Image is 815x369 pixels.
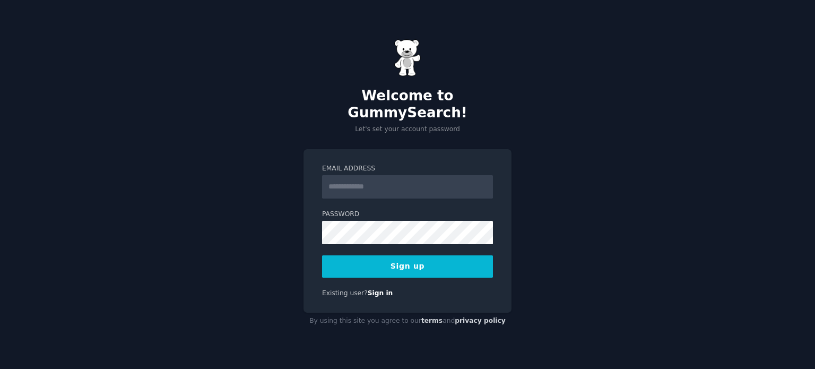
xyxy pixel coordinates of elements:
label: Email Address [322,164,493,174]
img: Gummy Bear [394,39,421,76]
span: Existing user? [322,289,368,297]
h2: Welcome to GummySearch! [304,88,511,121]
label: Password [322,210,493,219]
p: Let's set your account password [304,125,511,134]
div: By using this site you agree to our and [304,313,511,330]
button: Sign up [322,255,493,278]
a: Sign in [368,289,393,297]
a: privacy policy [455,317,506,324]
a: terms [421,317,443,324]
